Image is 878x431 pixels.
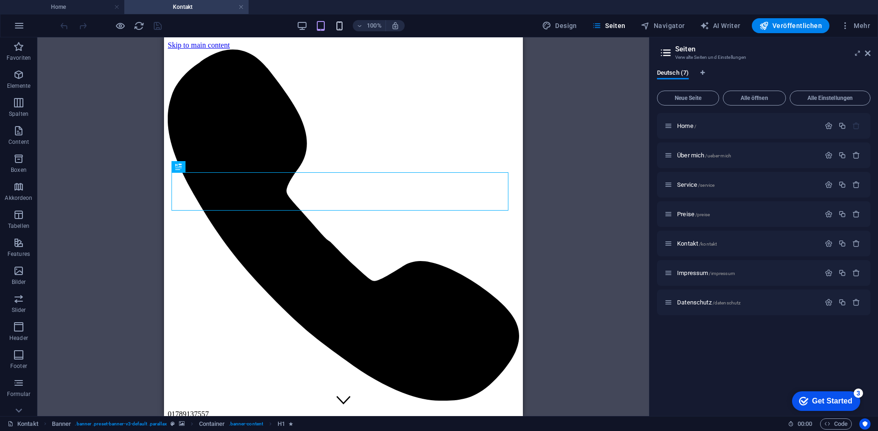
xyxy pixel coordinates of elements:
[538,18,581,33] button: Design
[674,123,820,129] div: Home/
[825,151,833,159] div: Einstellungen
[133,20,144,31] button: reload
[698,183,714,188] span: /service
[588,18,629,33] button: Seiten
[229,418,263,430] span: . banner-content
[199,418,225,430] span: Klick zum Auswählen. Doppelklick zum Bearbeiten
[4,4,66,12] a: Skip to main content
[677,181,714,188] span: Klick, um Seite zu öffnen
[709,271,735,276] span: /impressum
[838,181,846,189] div: Duplizieren
[788,418,813,430] h6: Session-Zeit
[278,418,285,430] span: Klick zum Auswählen. Doppelklick zum Bearbeiten
[852,181,860,189] div: Entfernen
[705,153,731,158] span: /ueber-mich
[699,241,717,247] span: /kontakt
[75,418,167,430] span: . banner .preset-banner-v3-default .parallax
[723,91,786,106] button: Alle öffnen
[289,421,293,426] i: Element enthält eine Animation
[7,250,30,258] p: Features
[641,21,685,30] span: Navigator
[798,418,812,430] span: 00 00
[841,21,870,30] span: Mehr
[114,20,126,31] button: Klicke hier, um den Vorschau-Modus zu verlassen
[838,298,846,306] div: Duplizieren
[28,10,68,19] div: Get Started
[674,182,820,188] div: Service/service
[52,418,71,430] span: Klick zum Auswählen. Doppelklick zum Bearbeiten
[674,211,820,217] div: Preise/preise
[11,166,27,174] p: Boxen
[677,240,717,247] span: Kontakt
[820,418,852,430] button: Code
[7,54,31,62] p: Favoriten
[852,210,860,218] div: Entfernen
[677,299,741,306] span: Klick, um Seite zu öffnen
[790,91,871,106] button: Alle Einstellungen
[838,240,846,247] div: Duplizieren
[637,18,689,33] button: Navigator
[837,18,874,33] button: Mehr
[677,152,731,159] span: Klick, um Seite zu öffnen
[8,138,29,146] p: Content
[69,2,79,11] div: 3
[696,18,744,33] button: AI Writer
[592,21,626,30] span: Seiten
[838,151,846,159] div: Duplizieren
[824,418,848,430] span: Code
[838,122,846,130] div: Duplizieren
[852,240,860,247] div: Entfernen
[700,21,741,30] span: AI Writer
[7,5,76,24] div: Get Started 3 items remaining, 40% complete
[852,151,860,159] div: Entfernen
[727,95,782,101] span: Alle öffnen
[9,110,29,118] p: Spalten
[674,152,820,158] div: Über mich/ueber-mich
[542,21,577,30] span: Design
[8,222,29,230] p: Tabellen
[367,20,382,31] h6: 100%
[677,269,735,276] span: Klick, um Seite zu öffnen
[825,210,833,218] div: Einstellungen
[12,278,26,286] p: Bilder
[5,194,32,202] p: Akkordeon
[838,269,846,277] div: Duplizieren
[675,53,852,62] h3: Verwalte Seiten und Einstellungen
[838,210,846,218] div: Duplizieren
[825,122,833,130] div: Einstellungen
[677,211,710,218] span: Klick, um Seite zu öffnen
[12,306,26,314] p: Slider
[171,421,175,426] i: Dieses Element ist ein anpassbares Preset
[124,2,249,12] h4: Kontakt
[52,418,293,430] nav: breadcrumb
[825,181,833,189] div: Einstellungen
[657,91,719,106] button: Neue Seite
[10,362,27,370] p: Footer
[852,298,860,306] div: Entfernen
[7,390,31,398] p: Formular
[674,299,820,305] div: Datenschutz/datenschutz
[391,21,400,30] i: Bei Größenänderung Zoomstufe automatisch an das gewählte Gerät anpassen.
[674,240,820,247] div: Kontakt/kontakt
[695,212,710,217] span: /preise
[825,298,833,306] div: Einstellungen
[677,122,696,129] span: Klick, um Seite zu öffnen
[9,334,28,342] p: Header
[752,18,829,33] button: Veröffentlichen
[7,418,38,430] a: Klick, um Auswahl aufzuheben. Doppelklick öffnet Seitenverwaltung
[134,21,144,31] i: Seite neu laden
[353,20,386,31] button: 100%
[694,124,696,129] span: /
[852,122,860,130] div: Die Startseite kann nicht gelöscht werden
[804,420,806,427] span: :
[657,69,871,87] div: Sprachen-Tabs
[7,82,31,90] p: Elemente
[825,240,833,247] div: Einstellungen
[859,418,871,430] button: Usercentrics
[852,269,860,277] div: Entfernen
[713,300,741,305] span: /datenschutz
[794,95,866,101] span: Alle Einstellungen
[661,95,715,101] span: Neue Seite
[759,21,822,30] span: Veröffentlichen
[179,421,185,426] i: Element verfügt über einen Hintergrund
